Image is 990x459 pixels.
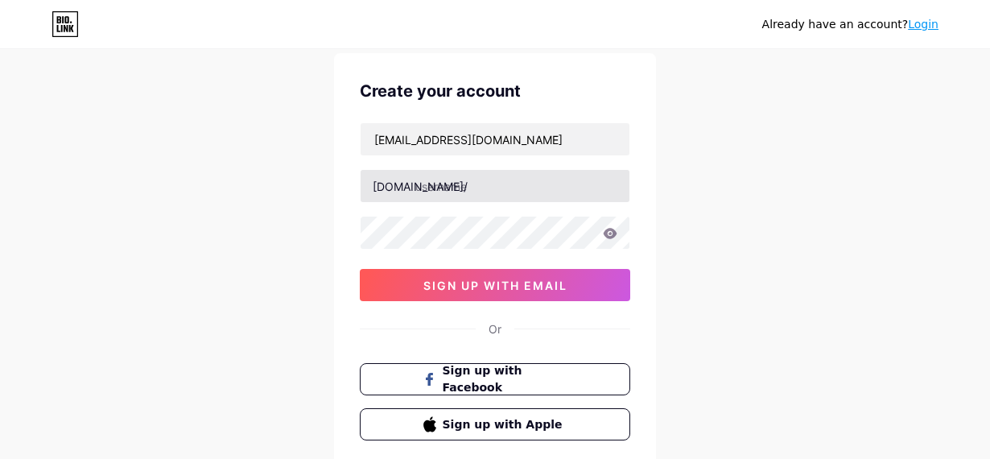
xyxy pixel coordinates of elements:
div: Or [489,320,501,337]
div: Create your account [360,79,630,103]
button: Sign up with Apple [360,408,630,440]
span: Sign up with Apple [443,416,567,433]
button: sign up with email [360,269,630,301]
span: Sign up with Facebook [443,362,567,396]
input: Email [361,123,629,155]
div: Already have an account? [762,16,938,33]
button: Sign up with Facebook [360,363,630,395]
span: sign up with email [423,279,567,292]
input: username [361,170,629,202]
a: Login [908,18,938,31]
div: [DOMAIN_NAME]/ [373,178,468,195]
